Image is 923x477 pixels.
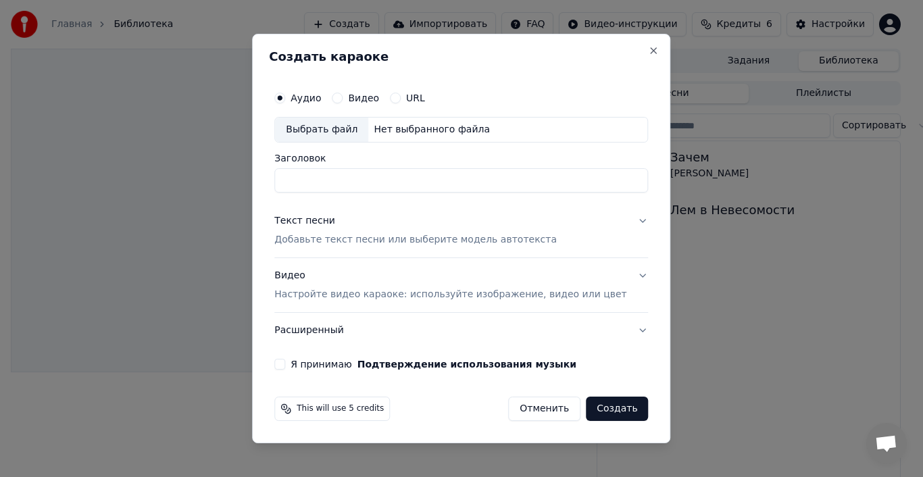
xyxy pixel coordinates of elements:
label: Я принимаю [291,359,576,369]
label: Видео [348,93,379,103]
button: Текст песниДобавьте текст песни или выберите модель автотекста [274,203,648,257]
h2: Создать караоке [269,51,653,63]
button: Отменить [508,397,580,421]
span: This will use 5 credits [297,403,384,414]
button: Расширенный [274,313,648,348]
button: ВидеоНастройте видео караоке: используйте изображение, видео или цвет [274,258,648,312]
p: Настройте видео караоке: используйте изображение, видео или цвет [274,288,626,301]
label: Заголовок [274,153,648,163]
label: URL [406,93,425,103]
div: Текст песни [274,214,335,228]
div: Выбрать файл [275,118,368,142]
p: Добавьте текст песни или выберите модель автотекста [274,233,557,247]
div: Нет выбранного файла [368,123,495,136]
div: Видео [274,269,626,301]
label: Аудио [291,93,321,103]
button: Я принимаю [357,359,576,369]
button: Создать [586,397,648,421]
